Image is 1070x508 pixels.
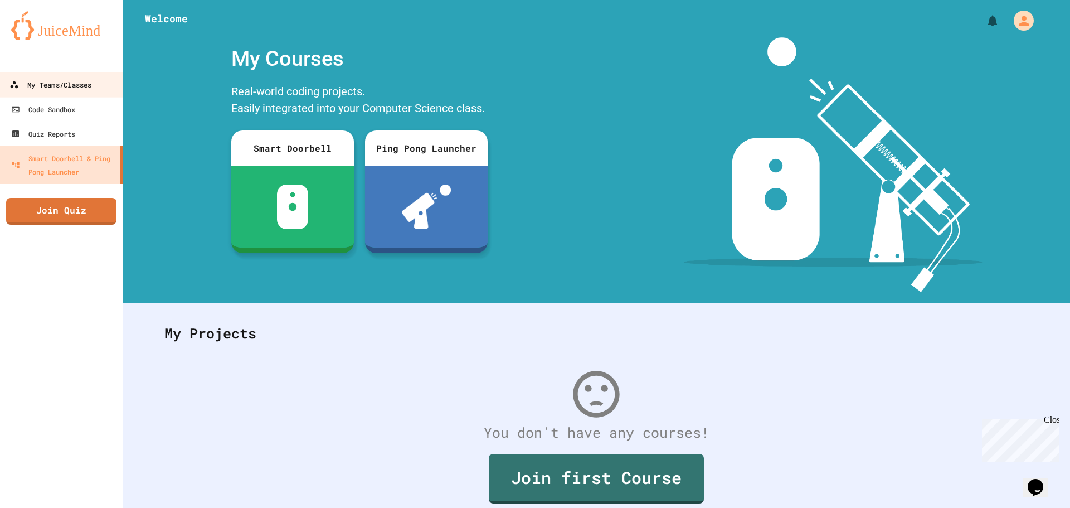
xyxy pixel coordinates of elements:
[1023,463,1059,497] iframe: chat widget
[977,415,1059,462] iframe: chat widget
[226,37,493,80] div: My Courses
[9,78,91,92] div: My Teams/Classes
[231,130,354,166] div: Smart Doorbell
[402,185,451,229] img: ppl-with-ball.png
[277,185,309,229] img: sdb-white.svg
[153,312,1039,355] div: My Projects
[6,198,116,225] a: Join Quiz
[365,130,488,166] div: Ping Pong Launcher
[11,103,75,116] div: Code Sandbox
[11,127,75,141] div: Quiz Reports
[684,37,983,292] img: banner-image-my-projects.png
[489,454,704,504] a: Join first Course
[11,11,111,40] img: logo-orange.svg
[226,80,493,122] div: Real-world coding projects. Easily integrated into your Computer Science class.
[965,11,1002,30] div: My Notifications
[11,152,116,178] div: Smart Doorbell & Ping Pong Launcher
[1002,8,1037,33] div: My Account
[153,422,1039,443] div: You don't have any courses!
[4,4,77,71] div: Chat with us now!Close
